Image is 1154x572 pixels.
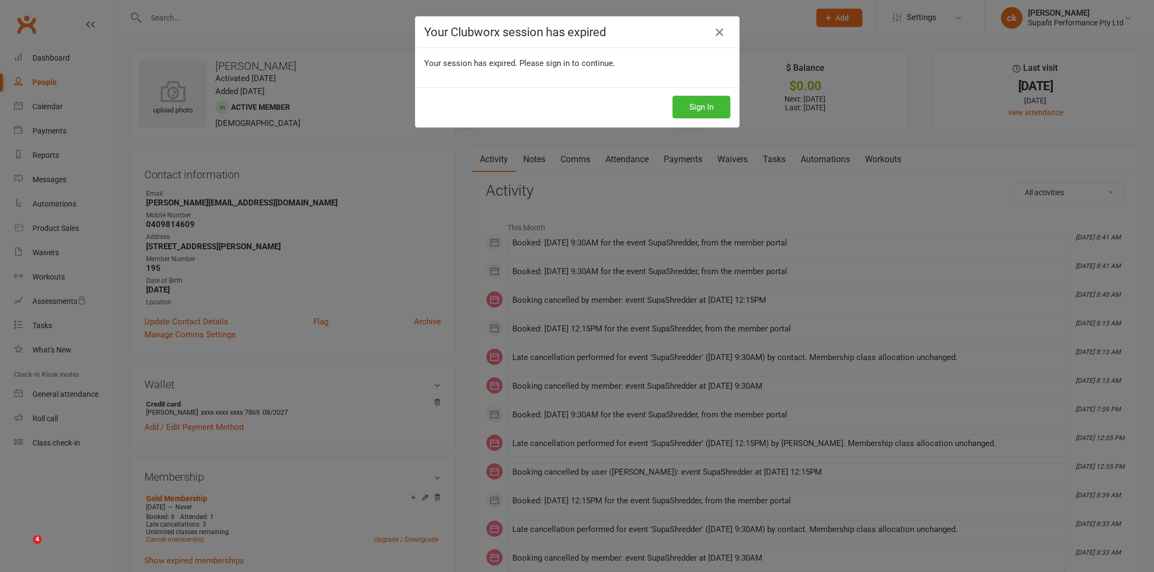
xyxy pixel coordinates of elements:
[11,535,37,561] iframe: Intercom live chat
[672,96,730,118] button: Sign In
[711,24,728,41] a: Close
[424,58,615,68] span: Your session has expired. Please sign in to continue.
[33,535,42,544] span: 4
[424,25,730,39] h4: Your Clubworx session has expired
